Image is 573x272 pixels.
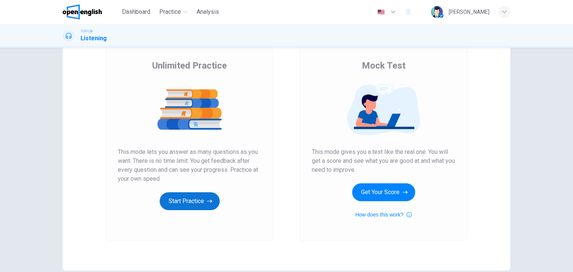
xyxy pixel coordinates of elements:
span: Dashboard [122,7,150,16]
span: Analysis [197,7,219,16]
span: Unlimited Practice [152,60,227,72]
a: OpenEnglish logo [63,4,119,19]
span: This mode lets you answer as many questions as you want. There is no time limit. You get feedback... [118,148,261,183]
button: How does this work? [355,210,411,219]
span: TOEFL® [81,29,93,34]
span: This mode gives you a test like the real one. You will get a score and see what you are good at a... [312,148,455,174]
img: en [376,9,386,15]
img: Profile picture [431,6,443,18]
button: Analysis [194,5,222,19]
button: Dashboard [119,5,153,19]
button: Get Your Score [352,183,415,201]
h1: Listening [81,34,107,43]
img: OpenEnglish logo [63,4,102,19]
span: Mock Test [362,60,406,72]
div: [PERSON_NAME] [449,7,489,16]
span: Practice [159,7,181,16]
button: Practice [156,5,191,19]
button: Start Practice [160,192,220,210]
